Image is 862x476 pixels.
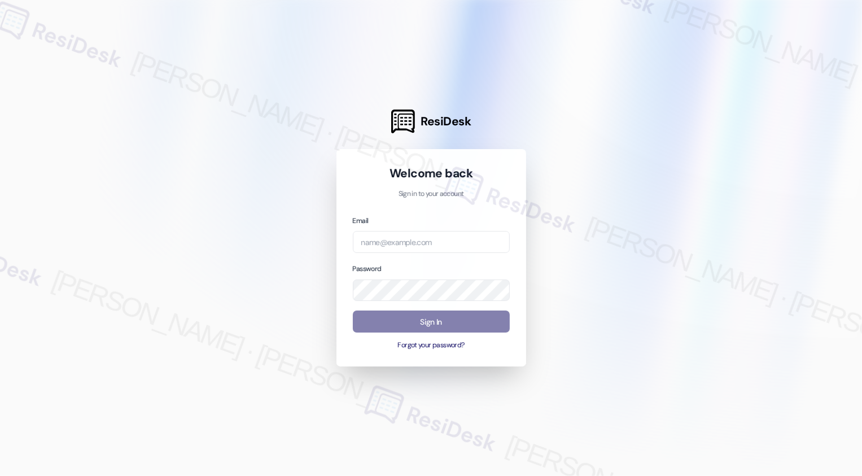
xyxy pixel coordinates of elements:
p: Sign in to your account [353,189,510,199]
button: Forgot your password? [353,340,510,351]
img: ResiDesk Logo [391,110,415,133]
label: Password [353,264,382,273]
span: ResiDesk [421,113,471,129]
h1: Welcome back [353,165,510,181]
label: Email [353,216,369,225]
input: name@example.com [353,231,510,253]
button: Sign In [353,311,510,333]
